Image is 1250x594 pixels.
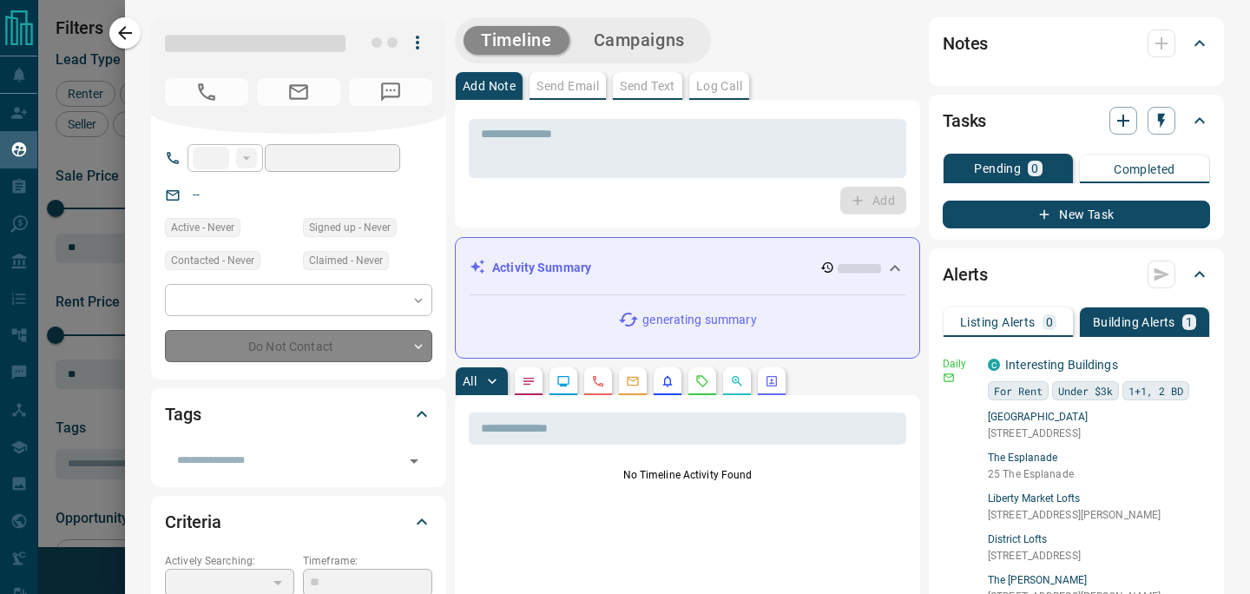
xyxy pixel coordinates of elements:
svg: Agent Actions [765,374,779,388]
p: Pending [974,162,1021,175]
p: Activity Summary [492,259,591,277]
span: For Rent [994,382,1043,399]
p: Actively Searching: [165,553,294,569]
div: Tasks [943,100,1210,142]
span: Under $3k [1058,382,1113,399]
span: Signed up - Never [309,219,391,236]
span: No Number [349,78,432,106]
p: [STREET_ADDRESS] [988,548,1210,564]
button: Open [402,449,426,473]
p: Daily [943,356,977,372]
h2: Notes [943,30,988,57]
span: Claimed - Never [309,252,383,269]
svg: Lead Browsing Activity [556,374,570,388]
p: 1 [1186,316,1193,328]
p: [STREET_ADDRESS] [988,426,1210,441]
span: No Number [165,78,248,106]
p: 0 [1031,162,1038,175]
svg: Requests [695,374,709,388]
p: Listing Alerts [960,316,1036,328]
span: No Email [257,78,340,106]
span: Contacted - Never [171,252,254,269]
div: Do Not Contact [165,330,432,362]
a: [GEOGRAPHIC_DATA] [988,411,1210,423]
button: Campaigns [576,26,702,55]
svg: Calls [591,374,605,388]
a: Liberty Market Lofts [988,492,1210,505]
span: Active - Never [171,219,234,236]
a: The [PERSON_NAME] [988,574,1210,586]
svg: Emails [626,374,640,388]
div: Criteria [165,501,432,543]
div: Alerts [943,254,1210,295]
svg: Opportunities [730,374,744,388]
p: [STREET_ADDRESS][PERSON_NAME] [988,507,1210,523]
a: District Lofts [988,533,1210,545]
button: Timeline [464,26,569,55]
p: Timeframe: [303,553,432,569]
svg: Listing Alerts [661,374,674,388]
div: Tags [165,393,432,435]
h2: Alerts [943,261,988,288]
p: generating summary [642,311,756,329]
h2: Tags [165,400,201,428]
span: 1+1, 2 BD [1128,382,1183,399]
p: 25 The Esplanade [988,466,1210,482]
svg: Notes [522,374,536,388]
p: All [463,375,477,387]
p: Add Note [463,80,516,92]
div: Notes [943,23,1210,64]
a: Interesting Buildings [1005,358,1118,372]
p: 0 [1046,316,1053,328]
p: No Timeline Activity Found [469,467,906,483]
h2: Criteria [165,508,221,536]
div: Activity Summary [470,252,905,284]
p: Completed [1114,163,1175,175]
div: condos.ca [988,359,1000,371]
button: New Task [943,201,1210,228]
p: Building Alerts [1093,316,1175,328]
a: -- [193,188,200,201]
svg: Email [943,372,955,384]
a: The Esplanade [988,452,1210,464]
h2: Tasks [943,107,986,135]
